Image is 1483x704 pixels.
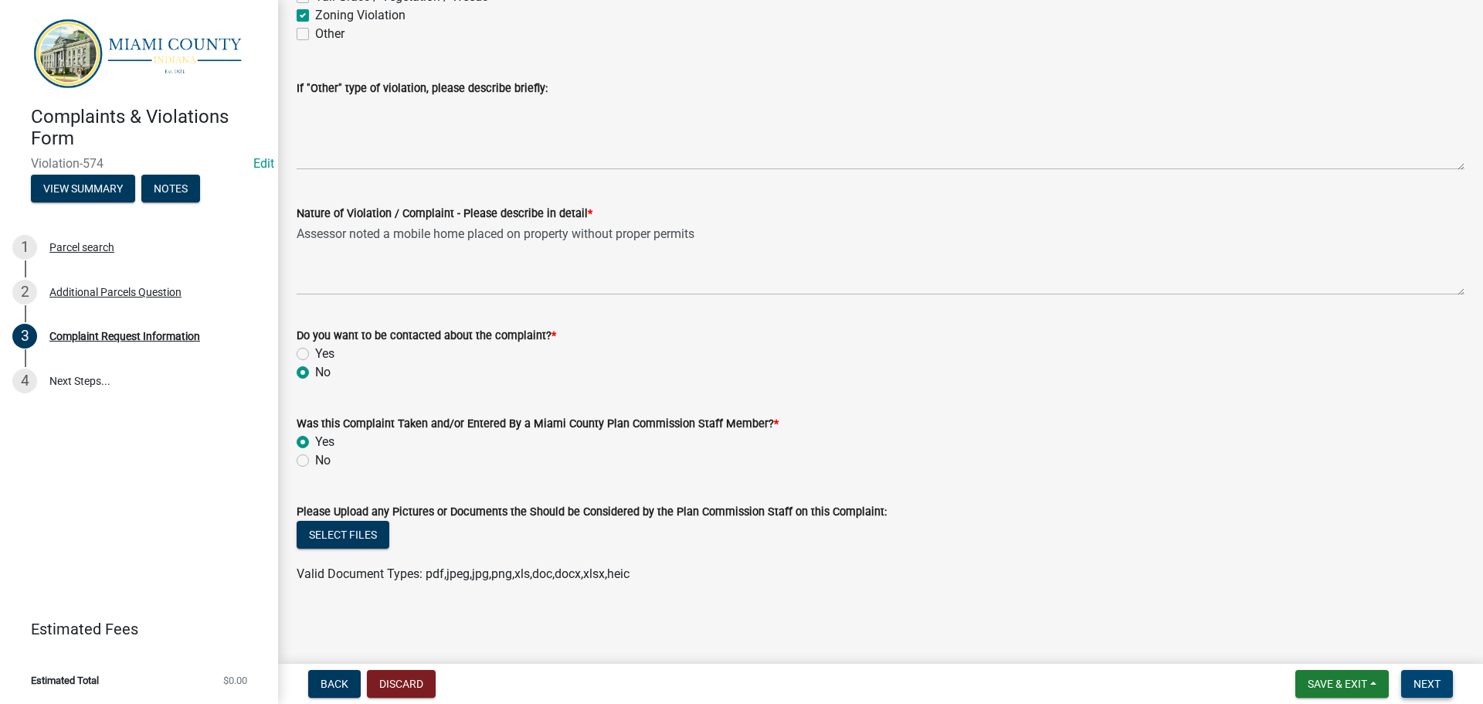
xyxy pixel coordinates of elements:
[31,675,99,685] span: Estimated Total
[253,156,274,171] a: Edit
[31,156,247,171] span: Violation-574
[297,331,556,342] label: Do you want to be contacted about the complaint?
[308,670,361,698] button: Back
[321,678,348,690] span: Back
[1413,678,1441,690] span: Next
[1295,670,1389,698] button: Save & Exit
[12,369,37,393] div: 4
[1308,678,1367,690] span: Save & Exit
[31,16,253,90] img: Miami County, Indiana
[297,521,389,549] button: Select files
[31,175,135,202] button: View Summary
[297,419,779,430] label: Was this Complaint Taken and/or Entered By a Miami County Plan Commission Staff Member?
[315,363,331,382] label: No
[12,235,37,260] div: 1
[315,6,406,25] label: Zoning Violation
[297,566,630,581] span: Valid Document Types: pdf,jpeg,jpg,png,xls,doc,docx,xlsx,heic
[297,507,887,518] label: Please Upload any Pictures or Documents the Should be Considered by the Plan Commission Staff on ...
[315,433,334,451] label: Yes
[253,156,274,171] wm-modal-confirm: Edit Application Number
[315,345,334,363] label: Yes
[1401,670,1453,698] button: Next
[367,670,436,698] button: Discard
[315,25,344,43] label: Other
[49,331,200,342] div: Complaint Request Information
[141,175,200,202] button: Notes
[315,451,331,470] label: No
[297,209,592,219] label: Nature of Violation / Complaint - Please describe in detail
[12,324,37,349] div: 3
[141,183,200,196] wm-modal-confirm: Notes
[223,675,247,685] span: $0.00
[31,106,266,151] h4: Complaints & Violations Form
[12,614,253,644] a: Estimated Fees
[297,83,548,94] label: If "Other" type of violation, please describe briefly:
[12,280,37,304] div: 2
[49,287,182,298] div: Additional Parcels Question
[31,183,135,196] wm-modal-confirm: Summary
[49,242,114,253] div: Parcel search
